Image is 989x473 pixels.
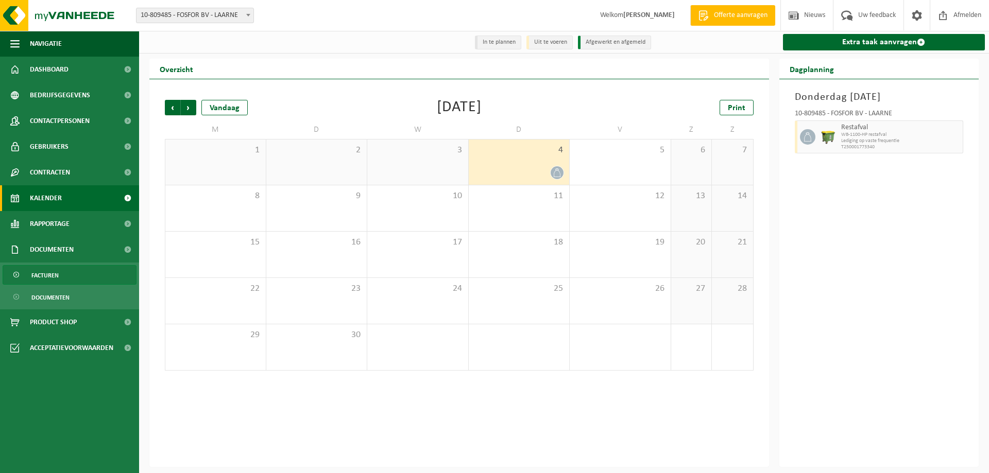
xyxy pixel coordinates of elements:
span: 15 [170,237,261,248]
span: 9 [271,190,362,202]
span: 1 [170,145,261,156]
span: 14 [717,190,747,202]
span: Navigatie [30,31,62,57]
h2: Dagplanning [779,59,844,79]
div: 10-809485 - FOSFOR BV - LAARNE [795,110,964,120]
span: Rapportage [30,211,70,237]
span: 12 [575,190,666,202]
li: Uit te voeren [526,36,573,49]
div: [DATE] [437,100,482,115]
span: 11 [474,190,565,202]
span: 16 [271,237,362,248]
span: 13 [676,190,707,202]
li: Afgewerkt en afgemeld [578,36,651,49]
span: 10 [372,190,463,202]
h3: Donderdag [DATE] [795,90,964,105]
span: 4 [474,145,565,156]
li: In te plannen [475,36,521,49]
td: D [266,120,368,139]
td: M [165,120,266,139]
span: 19 [575,237,666,248]
span: 17 [372,237,463,248]
span: 29 [170,329,261,341]
a: Print [720,100,754,115]
a: Facturen [3,265,137,285]
span: Facturen [31,266,59,285]
span: 30 [271,329,362,341]
span: 3 [372,145,463,156]
span: 27 [676,283,707,294]
span: Gebruikers [30,134,69,160]
span: 25 [474,283,565,294]
span: 26 [575,283,666,294]
span: Volgende [181,100,196,115]
img: WB-1100-HPE-GN-50 [821,129,836,145]
span: 28 [717,283,747,294]
span: 20 [676,237,707,248]
td: Z [712,120,753,139]
span: Offerte aanvragen [711,10,770,21]
span: Product Shop [30,309,77,335]
span: WB-1100-HP restafval [841,132,961,138]
span: Acceptatievoorwaarden [30,335,113,361]
span: Contracten [30,160,70,185]
span: Dashboard [30,57,69,82]
td: V [570,120,671,139]
span: Restafval [841,124,961,132]
span: 21 [717,237,747,248]
span: 5 [575,145,666,156]
span: 2 [271,145,362,156]
td: Z [671,120,712,139]
span: Kalender [30,185,62,211]
span: 10-809485 - FOSFOR BV - LAARNE [136,8,254,23]
span: Lediging op vaste frequentie [841,138,961,144]
span: Print [728,104,745,112]
span: 22 [170,283,261,294]
span: 8 [170,190,261,202]
span: Contactpersonen [30,108,90,134]
h2: Overzicht [149,59,203,79]
span: Bedrijfsgegevens [30,82,90,108]
span: 10-809485 - FOSFOR BV - LAARNE [137,8,253,23]
td: D [469,120,570,139]
strong: [PERSON_NAME] [623,11,675,19]
span: 6 [676,145,707,156]
span: 23 [271,283,362,294]
div: Vandaag [201,100,248,115]
a: Extra taak aanvragen [783,34,985,50]
a: Offerte aanvragen [690,5,775,26]
span: Vorige [165,100,180,115]
span: 18 [474,237,565,248]
span: 7 [717,145,747,156]
span: T250001773340 [841,144,961,150]
a: Documenten [3,287,137,307]
span: 24 [372,283,463,294]
span: Documenten [30,237,74,262]
span: Documenten [31,288,70,307]
td: W [367,120,469,139]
